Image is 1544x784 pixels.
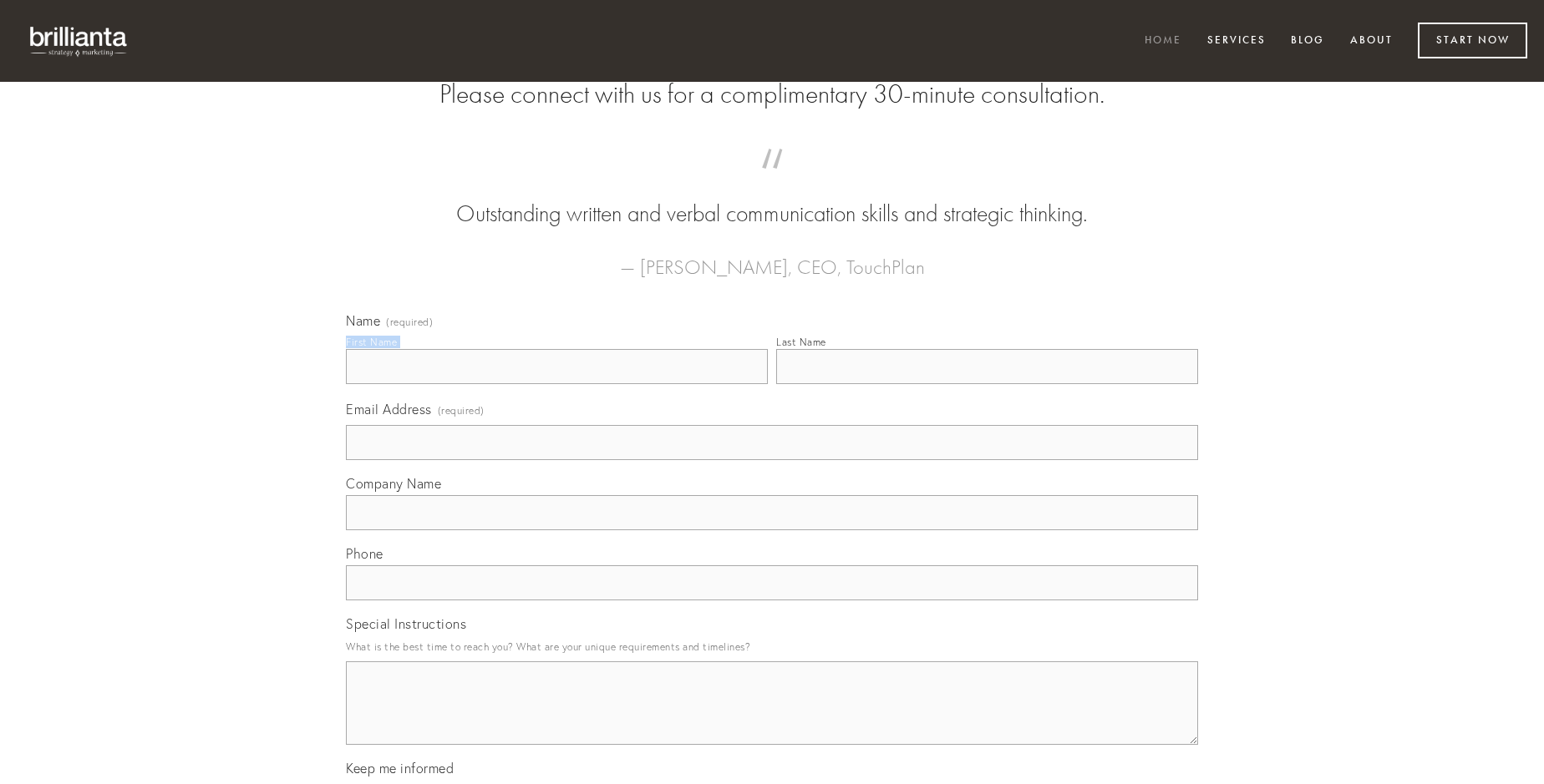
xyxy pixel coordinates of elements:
[346,615,466,632] span: Special Instructions
[346,78,1198,110] h2: Please connect with us for a complimentary 30-minute consultation.
[1196,28,1277,55] a: Services
[346,401,432,417] span: Email Address
[1280,28,1335,55] a: Blog
[346,312,380,329] span: Name
[373,230,1171,284] figcaption: — [PERSON_NAME], CEO, TouchPlan
[346,475,441,492] span: Company Name
[438,399,485,422] span: (required)
[346,760,454,776] span: Keep me informed
[346,336,397,348] div: First Name
[1339,28,1404,55] a: About
[776,336,826,348] div: Last Name
[373,165,1171,198] span: “
[373,165,1171,230] blockquote: Outstanding written and verbal communication skills and strategic thinking.
[346,635,1198,658] p: What is the best time to reach you? What are your unique requirements and timelines?
[386,317,433,327] span: (required)
[346,545,383,562] span: Phone
[1418,23,1527,58] a: Start Now
[1134,28,1192,55] a: Home
[17,17,142,65] img: brillianta - research, strategy, marketing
